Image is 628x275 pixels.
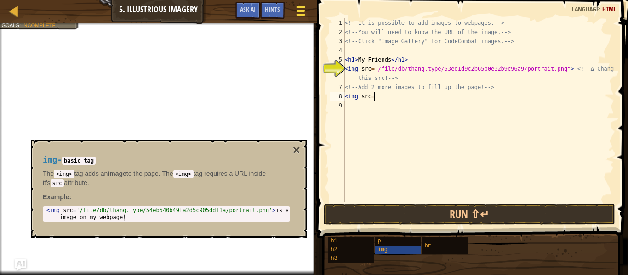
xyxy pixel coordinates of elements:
[330,18,345,28] div: 1
[331,247,337,253] span: h2
[331,255,337,262] span: h3
[602,5,617,13] span: HTML
[330,28,345,37] div: 2
[289,1,313,24] button: Show game menu
[424,243,431,249] span: br
[331,238,337,244] span: h1
[377,238,381,244] span: p
[43,156,290,164] h4: -
[330,46,345,55] div: 4
[43,193,69,201] span: Example
[43,169,290,187] p: The tag adds an to the page. The tag requires a URL inside it's attribute.
[62,157,96,165] code: basic tag
[173,170,194,178] code: <img>
[330,92,345,101] div: 8
[240,5,256,14] span: Ask AI
[43,193,71,201] strong: :
[235,2,260,19] button: Ask AI
[51,179,64,187] code: src
[265,5,280,14] span: Hints
[330,64,345,83] div: 6
[108,170,126,177] strong: image
[54,170,74,178] code: <img>
[330,55,345,64] div: 5
[293,144,300,157] button: ×
[599,5,602,13] span: :
[330,37,345,46] div: 3
[330,101,345,110] div: 9
[324,204,615,225] button: Run ⇧↵
[330,83,345,92] div: 7
[15,259,26,270] button: Ask AI
[572,5,599,13] span: Language
[43,155,57,164] span: img
[377,247,388,253] span: img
